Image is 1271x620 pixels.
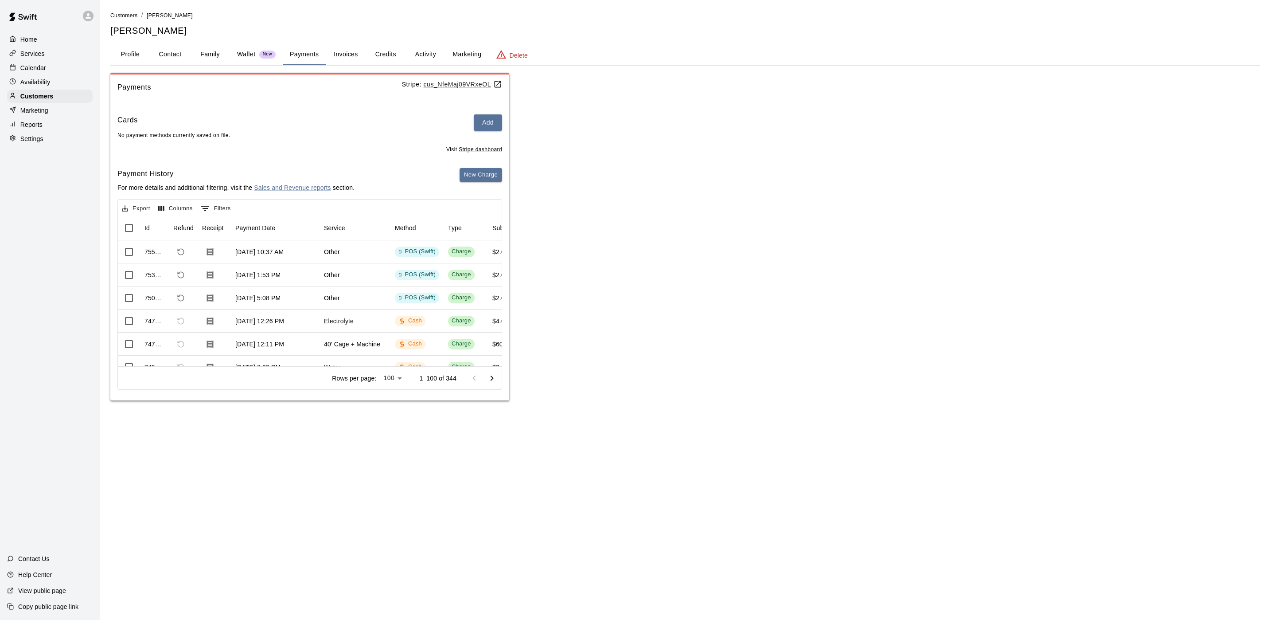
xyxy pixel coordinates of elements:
[444,216,488,240] div: Type
[398,294,436,302] div: POS (Swift)
[492,216,516,240] div: Subtotal
[202,244,218,260] button: Download Receipt
[7,61,93,75] a: Calendar
[202,216,224,240] div: Receipt
[173,267,188,283] span: Refund payment
[235,247,284,256] div: Aug 14, 2025, 10:37 AM
[283,44,326,65] button: Payments
[452,363,471,371] div: Charge
[120,202,152,216] button: Export
[110,12,138,19] a: Customers
[202,290,218,306] button: Download Receipt
[235,317,284,326] div: Aug 10, 2025, 12:26 PM
[144,340,164,349] div: 747384
[117,168,355,180] h6: Payment History
[452,340,471,348] div: Charge
[324,271,340,279] div: Other
[324,247,340,256] div: Other
[173,244,188,259] span: Refund payment
[452,294,471,302] div: Charge
[492,247,508,256] div: $2.00
[117,132,230,138] span: No payment methods currently saved on file.
[173,216,194,240] div: Refund
[144,247,164,256] div: 755362
[510,51,528,60] p: Delete
[424,81,502,88] u: cus_NfeMaj09VRxeOL
[324,340,380,349] div: 40’ Cage + Machine
[402,80,502,89] p: Stripe:
[366,44,405,65] button: Credits
[7,47,93,60] a: Services
[398,247,436,256] div: POS (Swift)
[237,50,256,59] p: Wallet
[117,82,402,93] span: Payments
[235,340,284,349] div: Aug 10, 2025, 12:11 PM
[202,336,218,352] button: Download Receipt
[460,168,502,182] button: New Charge
[235,294,281,302] div: Aug 11, 2025, 5:08 PM
[117,114,138,131] h6: Cards
[380,372,405,385] div: 100
[7,90,93,103] a: Customers
[395,216,416,240] div: Method
[7,104,93,117] a: Marketing
[324,294,340,302] div: Other
[18,602,78,611] p: Copy public page link
[20,120,43,129] p: Reports
[259,51,276,57] span: New
[324,216,345,240] div: Service
[231,216,320,240] div: Payment Date
[7,118,93,131] a: Reports
[448,216,462,240] div: Type
[452,247,471,256] div: Charge
[324,363,341,372] div: Water
[398,271,436,279] div: POS (Swift)
[324,317,354,326] div: Electrolyte
[488,216,532,240] div: Subtotal
[110,44,150,65] button: Profile
[144,363,164,372] div: 745475
[18,554,50,563] p: Contact Us
[419,374,456,383] p: 1–100 of 344
[235,271,281,279] div: Aug 13, 2025, 1:53 PM
[144,294,164,302] div: 750035
[474,114,502,131] button: Add
[452,271,471,279] div: Charge
[198,216,231,240] div: Receipt
[492,317,508,326] div: $4.00
[173,360,188,375] span: Refund payment
[20,63,46,72] p: Calendar
[492,363,508,372] div: $3.00
[147,12,193,19] span: [PERSON_NAME]
[150,44,190,65] button: Contact
[20,78,51,86] p: Availability
[110,25,1260,37] h5: [PERSON_NAME]
[492,271,508,279] div: $2.00
[173,314,188,329] span: Refund payment
[20,92,53,101] p: Customers
[20,35,37,44] p: Home
[459,146,502,153] u: Stripe dashboard
[320,216,390,240] div: Service
[483,369,501,387] button: Go to next page
[405,44,445,65] button: Activity
[7,132,93,145] div: Settings
[452,317,471,325] div: Charge
[254,184,331,191] a: Sales and Revenue reports
[141,11,143,20] li: /
[20,49,45,58] p: Services
[7,33,93,46] a: Home
[445,44,488,65] button: Marketing
[144,317,164,326] div: 747408
[235,363,281,372] div: Aug 8, 2025, 7:29 PM
[398,363,422,371] div: Cash
[173,290,188,306] span: Refund payment
[144,271,164,279] div: 753708
[446,145,502,154] span: Visit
